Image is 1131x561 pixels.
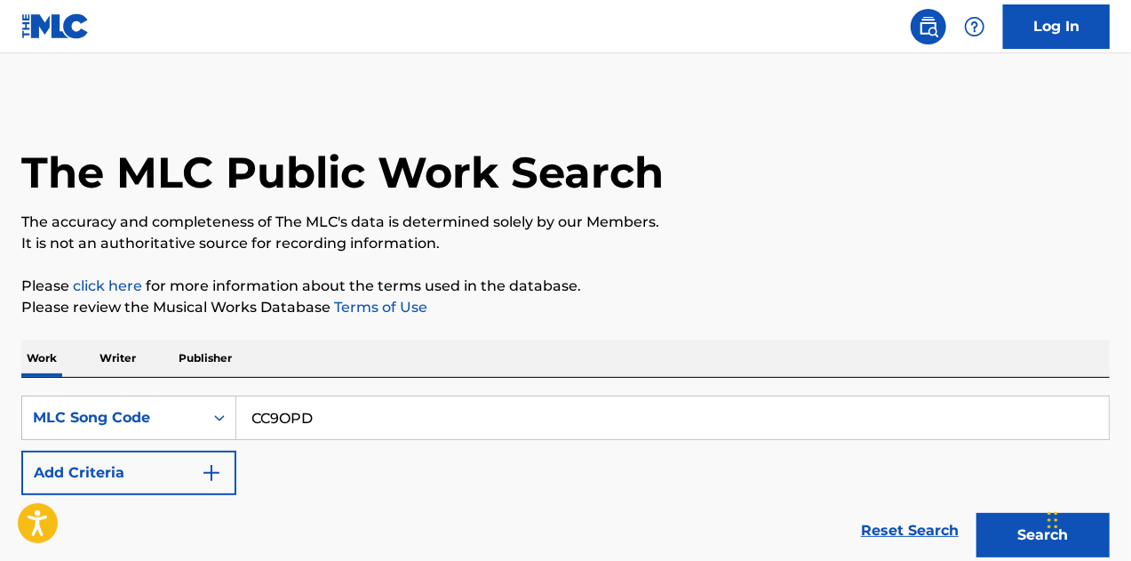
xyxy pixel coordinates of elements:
[173,340,237,377] p: Publisher
[21,13,90,39] img: MLC Logo
[1042,476,1131,561] iframe: Chat Widget
[1047,493,1058,547] div: Drag
[957,9,992,44] div: Help
[21,233,1110,254] p: It is not an authoritative source for recording information.
[976,513,1110,557] button: Search
[331,299,427,316] a: Terms of Use
[21,340,62,377] p: Work
[964,16,985,37] img: help
[21,146,664,199] h1: The MLC Public Work Search
[94,340,141,377] p: Writer
[852,511,968,550] a: Reset Search
[73,277,142,294] a: click here
[33,407,193,429] div: MLC Song Code
[21,276,1110,297] p: Please for more information about the terms used in the database.
[21,451,236,495] button: Add Criteria
[911,9,946,44] a: Public Search
[1003,4,1110,49] a: Log In
[201,462,222,484] img: 9d2ae6d4665cec9f34b9.svg
[21,212,1110,233] p: The accuracy and completeness of The MLC's data is determined solely by our Members.
[918,16,939,37] img: search
[21,297,1110,318] p: Please review the Musical Works Database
